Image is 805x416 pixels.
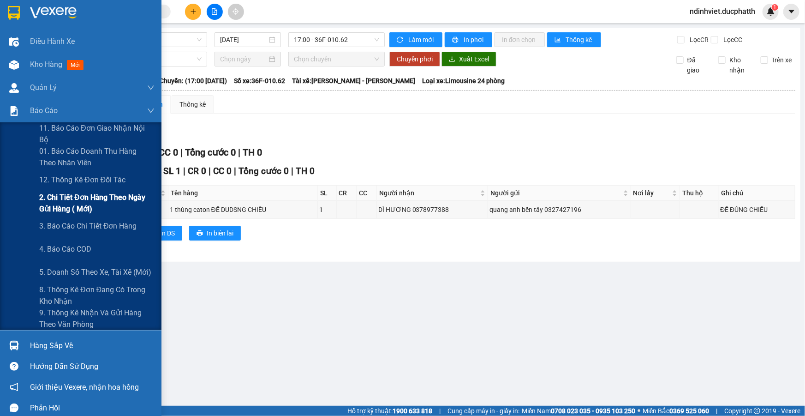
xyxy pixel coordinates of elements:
span: sync [397,36,405,44]
span: 1 [773,4,776,11]
span: Tài xế: [PERSON_NAME] - [PERSON_NAME] [292,76,415,86]
img: warehouse-icon [9,341,19,350]
span: plus [190,8,197,15]
span: aim [233,8,239,15]
th: CR [337,186,357,201]
div: Thống kê [179,99,206,109]
span: Nơi lấy [633,188,671,198]
th: CC [357,186,377,201]
span: caret-down [787,7,796,16]
div: 1 thùng caton ĐỂ DUDSNG CHIỀU [170,205,316,215]
span: down [147,84,155,91]
span: Điều hành xe [30,36,75,47]
span: bar-chart [555,36,562,44]
span: download [449,56,455,63]
span: Cung cấp máy in - giấy in: [447,406,519,416]
span: Báo cáo [30,105,58,116]
span: Chọn chuyến [294,52,379,66]
input: Chọn ngày [220,54,267,64]
span: CC 0 [213,166,232,176]
span: Người gửi [490,188,621,198]
span: copyright [754,408,760,414]
img: logo-vxr [8,6,20,20]
span: | [183,166,185,176]
span: Miền Bắc [643,406,709,416]
span: TH 0 [296,166,315,176]
span: 5. Doanh số theo xe, tài xế (mới) [39,266,151,278]
strong: 1900 633 818 [393,407,432,415]
div: Hàng sắp về [30,339,155,353]
div: Phản hồi [30,401,155,415]
button: printerIn phơi [445,32,492,47]
input: 11/08/2025 [220,35,267,45]
span: Hỗ trợ kỹ thuật: [347,406,432,416]
div: DÌ HƯƠNG 0378977388 [378,205,487,215]
span: 9. Thống kê nhận và gửi hàng theo văn phòng [39,307,155,330]
span: | [716,406,717,416]
span: Trên xe [768,55,796,65]
span: Số xe: 36F-010.62 [234,76,285,86]
span: 12. Thống kê đơn đối tác [39,174,125,186]
th: Tên hàng [168,186,318,201]
span: file-add [211,8,218,15]
span: Tổng cước 0 [185,147,236,158]
button: printerIn DS [143,226,182,241]
span: In biên lai [207,228,233,238]
span: In DS [160,228,175,238]
span: Lọc CC [720,35,744,45]
div: 1 [319,205,335,215]
span: | [209,166,211,176]
button: bar-chartThống kê [547,32,601,47]
span: printer [452,36,460,44]
span: | [238,147,240,158]
img: warehouse-icon [9,60,19,70]
span: | [439,406,441,416]
button: plus [185,4,201,20]
button: syncLàm mới [389,32,442,47]
span: Lọc CR [686,35,710,45]
strong: 0369 525 060 [669,407,709,415]
span: Quản Lý [30,82,57,93]
span: Đã giao [684,55,711,75]
span: Người nhận [379,188,479,198]
span: | [180,147,183,158]
span: CC 0 [159,147,178,158]
span: | [291,166,293,176]
sup: 1 [772,4,778,11]
button: file-add [207,4,223,20]
img: warehouse-icon [9,83,19,93]
span: Tổng cước 0 [239,166,289,176]
span: 01. Báo cáo doanh thu hàng theo nhân viên [39,145,155,169]
span: Giới thiệu Vexere, nhận hoa hồng [30,381,139,393]
span: mới [67,60,83,70]
img: warehouse-icon [9,37,19,47]
span: Làm mới [408,35,435,45]
th: SL [318,186,337,201]
button: caret-down [783,4,799,20]
button: Chuyển phơi [389,52,440,66]
span: ⚪️ [638,409,640,413]
span: Miền Nam [522,406,635,416]
strong: 0708 023 035 - 0935 103 250 [551,407,635,415]
span: ndinhviet.ducphatth [682,6,763,17]
span: Xuất Excel [459,54,489,64]
span: Kho hàng [30,60,62,69]
img: icon-new-feature [767,7,775,16]
span: Thống kê [566,35,594,45]
th: Ghi chú [719,186,795,201]
span: message [10,404,18,412]
span: 4. Báo cáo COD [39,243,91,255]
span: 3. Báo cáo chi tiết đơn hàng [39,220,137,232]
div: ĐỂ ĐÚNG CHIỀU [720,205,793,215]
span: SL 1 [163,166,181,176]
img: solution-icon [9,106,19,116]
span: In phơi [464,35,485,45]
div: quang anh bến tây 0327427196 [489,205,629,215]
div: Hướng dẫn sử dụng [30,360,155,374]
span: TH 0 [243,147,262,158]
span: 11. Báo cáo đơn giao nhận nội bộ [39,122,155,145]
span: question-circle [10,362,18,371]
span: notification [10,383,18,392]
button: printerIn biên lai [189,226,241,241]
th: Thu hộ [680,186,719,201]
